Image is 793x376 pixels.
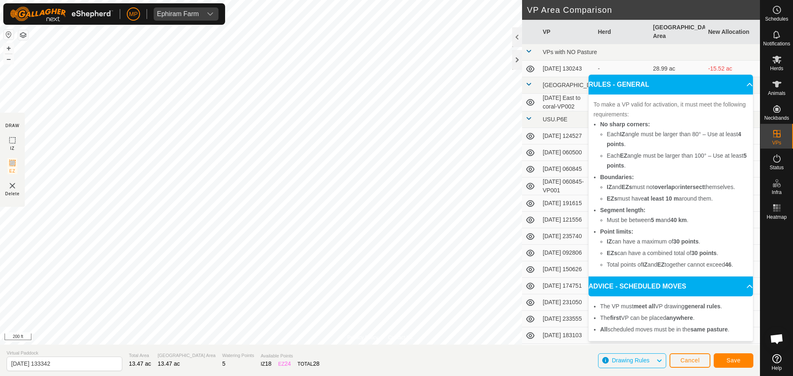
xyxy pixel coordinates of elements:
[680,357,700,364] span: Cancel
[265,360,272,367] span: 18
[4,54,14,64] button: –
[543,116,567,123] span: USU.P6E
[610,315,621,321] b: first
[691,250,717,256] b: 30 points
[158,360,180,367] span: 13.47 ac
[388,334,413,341] a: Contact Us
[539,311,595,327] td: [DATE] 233555
[202,7,218,21] div: dropdown trigger
[539,344,595,360] td: [DATE] 185405
[600,174,634,180] b: Boundaries:
[539,212,595,228] td: [DATE] 121556
[222,360,226,367] span: 5
[261,359,271,368] div: IZ
[543,49,597,55] span: VPs with NO Pasture
[539,128,595,144] td: [DATE] 124527
[760,351,793,374] a: Help
[10,145,15,151] span: IZ
[680,184,704,190] b: intersect
[607,195,617,202] b: EZs
[7,181,17,191] img: VP
[705,20,760,44] th: New Allocation
[651,217,661,223] b: 5 m
[770,66,783,71] span: Herds
[589,80,649,90] span: RULES - GENERAL
[714,353,753,368] button: Save
[4,30,14,40] button: Reset Map
[9,168,16,174] span: EZ
[772,366,782,371] span: Help
[765,326,789,351] div: Open chat
[589,75,753,95] p-accordion-header: RULES - GENERAL
[769,165,784,170] span: Status
[727,357,741,364] span: Save
[622,184,632,190] b: EZs
[600,324,748,334] li: scheduled moves must be in the .
[543,82,603,88] span: [GEOGRAPHIC_DATA]
[607,260,748,270] li: Total points of and together cannot exceed .
[222,352,254,359] span: Watering Points
[527,5,760,15] h2: VP Area Comparison
[539,144,595,161] td: [DATE] 060500
[539,278,595,294] td: [DATE] 174751
[7,350,122,357] span: Virtual Paddock
[657,261,665,268] b: EZ
[705,344,760,360] td: +11.56 ac
[634,303,655,310] b: meet all
[347,334,378,341] a: Privacy Policy
[607,236,748,246] li: can have a maximum of .
[600,301,748,311] li: The VP must VP drawing .
[607,182,748,192] li: and must not or themselves.
[620,152,627,159] b: EZ
[670,353,710,368] button: Cancel
[642,261,647,268] b: IZ
[297,359,319,368] div: TOTAL
[600,326,608,333] b: All
[607,250,617,256] b: EZs
[129,360,151,367] span: 13.47 ac
[5,123,19,129] div: DRAW
[598,64,647,73] div: -
[670,217,687,223] b: 40 km
[772,190,781,195] span: Infra
[600,121,650,128] b: No sharp corners:
[767,215,787,220] span: Heatmap
[612,357,649,364] span: Drawing Rules
[763,41,790,46] span: Notifications
[18,30,28,40] button: Map Layers
[589,296,753,341] p-accordion-content: ADVICE - SCHEDULED MOVES
[594,101,746,118] span: To make a VP valid for activation, it must meet the following requirements:
[278,359,291,368] div: EZ
[10,7,113,21] img: Gallagher Logo
[600,207,646,213] b: Segment length:
[4,43,14,53] button: +
[589,277,753,296] p-accordion-header: ADVICE - SCHEDULED MOVES
[607,131,741,147] b: 4 points
[129,10,138,19] span: MP
[158,352,216,359] span: [GEOGRAPHIC_DATA] Area
[261,352,319,359] span: Available Points
[539,94,595,111] td: [DATE] East to coral-VP002
[313,360,320,367] span: 28
[539,177,595,195] td: [DATE] 060845-VP001
[765,17,788,21] span: Schedules
[539,161,595,177] td: [DATE] 060845
[607,129,748,149] li: Each angle must be larger than 80° – Use at least .
[154,7,202,21] span: Ephiram Farm
[620,131,625,137] b: IZ
[539,245,595,261] td: [DATE] 092806
[607,248,748,258] li: can have a combined total of .
[607,238,612,245] b: IZ
[684,303,720,310] b: general rules
[764,116,789,121] span: Neckbands
[772,140,781,145] span: VPs
[768,91,786,96] span: Animals
[589,281,686,291] span: ADVICE - SCHEDULED MOVES
[607,152,747,169] b: 5 points
[650,61,705,77] td: 28.99 ac
[129,352,151,359] span: Total Area
[673,238,698,245] b: 30 points
[650,344,705,360] td: 1.9 ac
[600,228,633,235] b: Point limits:
[539,61,595,77] td: [DATE] 130243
